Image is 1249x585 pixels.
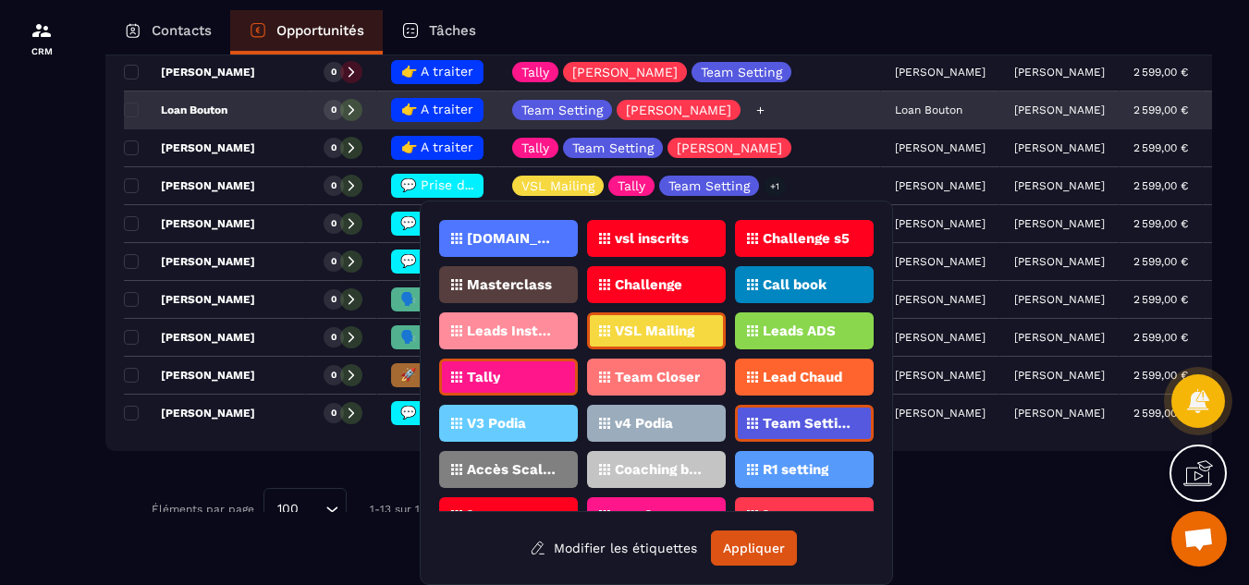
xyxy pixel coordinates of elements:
[124,140,255,155] p: [PERSON_NAME]
[618,179,645,192] p: Tally
[1014,217,1105,230] p: [PERSON_NAME]
[467,324,557,337] p: Leads Instagram
[615,463,704,476] p: Coaching book
[331,293,337,306] p: 0
[263,488,347,530] div: Search for option
[1133,331,1188,344] p: 2 599,00 €
[1014,255,1105,268] p: [PERSON_NAME]
[1133,369,1188,382] p: 2 599,00 €
[429,22,476,39] p: Tâches
[701,66,782,79] p: Team Setting
[331,369,337,382] p: 0
[1133,217,1188,230] p: 2 599,00 €
[331,66,337,79] p: 0
[331,407,337,420] p: 0
[105,10,230,55] a: Contacts
[1014,141,1105,154] p: [PERSON_NAME]
[1014,369,1105,382] p: [PERSON_NAME]
[401,140,473,154] span: 👉 A traiter
[370,503,480,516] p: 1-13 sur 13 éléments
[677,141,782,154] p: [PERSON_NAME]
[763,324,836,337] p: Leads ADS
[1133,255,1188,268] p: 2 599,00 €
[331,179,337,192] p: 0
[668,179,750,192] p: Team Setting
[5,46,79,56] p: CRM
[763,417,852,430] p: Team Setting
[1133,66,1188,79] p: 2 599,00 €
[1014,104,1105,116] p: [PERSON_NAME]
[763,278,827,291] p: Call book
[763,232,850,245] p: Challenge s5
[615,278,682,291] p: Challenge
[331,104,337,116] p: 0
[152,503,254,516] p: Éléments par page
[711,530,797,566] button: Appliquer
[1014,179,1105,192] p: [PERSON_NAME]
[521,104,603,116] p: Team Setting
[331,217,337,230] p: 0
[400,405,584,420] span: 💬 Prise de contact effectué
[521,179,594,192] p: VSL Mailing
[400,253,584,268] span: 💬 Prise de contact effectué
[615,371,700,384] p: Team Closer
[305,499,321,519] input: Search for option
[400,215,584,230] span: 💬 Prise de contact effectué
[331,331,337,344] p: 0
[572,66,678,79] p: [PERSON_NAME]
[401,102,473,116] span: 👉 A traiter
[763,463,828,476] p: R1 setting
[467,463,557,476] p: Accès Scaler Podia
[763,509,852,522] p: [PERSON_NAME]. 1:1 6m 3app
[572,141,654,154] p: Team Setting
[31,19,53,42] img: formation
[331,255,337,268] p: 0
[124,178,255,193] p: [PERSON_NAME]
[400,177,584,192] span: 💬 Prise de contact effectué
[1133,179,1188,192] p: 2 599,00 €
[1014,407,1105,420] p: [PERSON_NAME]
[467,232,557,245] p: [DOMAIN_NAME]
[615,324,694,337] p: VSL Mailing
[467,278,552,291] p: Masterclass
[1133,104,1188,116] p: 2 599,00 €
[1133,293,1188,306] p: 2 599,00 €
[383,10,495,55] a: Tâches
[1133,407,1188,420] p: 2 599,00 €
[124,292,255,307] p: [PERSON_NAME]
[615,509,704,522] p: SET [PERSON_NAME]
[521,141,549,154] p: Tally
[230,10,383,55] a: Opportunités
[152,22,212,39] p: Contacts
[400,329,564,344] span: 🗣️ Conversation en cours
[1014,293,1105,306] p: [PERSON_NAME]
[401,64,473,79] span: 👉 A traiter
[124,65,255,79] p: [PERSON_NAME]
[124,406,255,420] p: [PERSON_NAME]
[124,216,255,231] p: [PERSON_NAME]
[400,291,564,306] span: 🗣️ Conversation en cours
[276,22,364,39] p: Opportunités
[516,531,711,565] button: Modifier les étiquettes
[467,509,557,522] p: [PERSON_NAME]
[124,103,227,117] p: Loan Bouton
[763,371,842,384] p: Lead Chaud
[615,417,673,430] p: v4 Podia
[271,499,305,519] span: 100
[331,141,337,154] p: 0
[124,368,255,383] p: [PERSON_NAME]
[521,66,549,79] p: Tally
[626,104,731,116] p: [PERSON_NAME]
[400,367,563,382] span: 🚀 Lien envoyé & Relance
[124,330,255,345] p: [PERSON_NAME]
[615,232,689,245] p: vsl inscrits
[1014,66,1105,79] p: [PERSON_NAME]
[764,177,786,196] p: +1
[5,6,79,70] a: formationformationCRM
[124,254,255,269] p: [PERSON_NAME]
[467,371,500,384] p: Tally
[1014,331,1105,344] p: [PERSON_NAME]
[1171,511,1227,567] div: Ouvrir le chat
[1133,141,1188,154] p: 2 599,00 €
[467,417,526,430] p: V3 Podia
